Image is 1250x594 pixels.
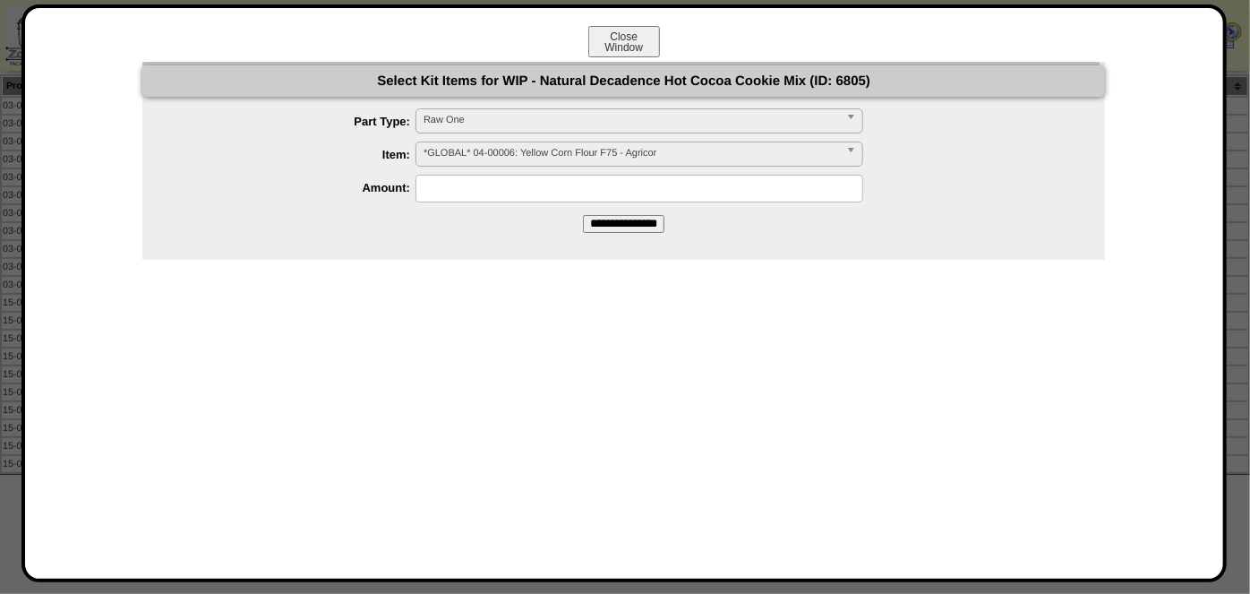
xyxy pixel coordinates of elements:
label: Item: [178,148,415,161]
span: *GLOBAL* 04-00006: Yellow Corn Flour F75 - Agricor [424,142,839,164]
button: CloseWindow [588,26,660,57]
a: CloseWindow [586,40,662,54]
div: Select Kit Items for WIP - Natural Decadence Hot Cocoa Cookie Mix (ID: 6805) [142,65,1105,97]
label: Part Type: [178,115,415,128]
label: Amount: [178,181,415,194]
span: Raw One [424,109,839,131]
